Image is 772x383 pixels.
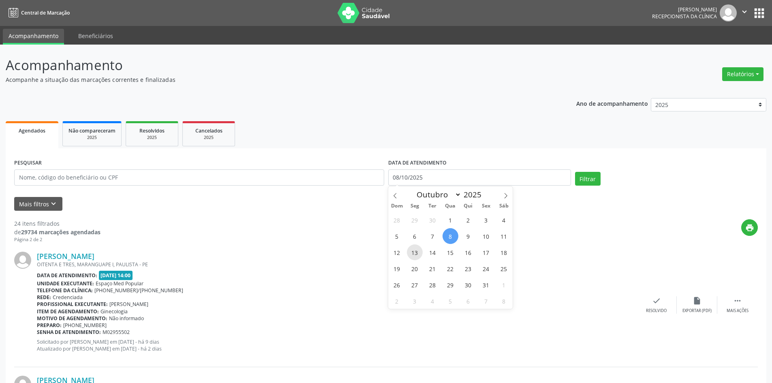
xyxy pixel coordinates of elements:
span: Outubro 19, 2025 [389,261,405,276]
span: Outubro 25, 2025 [496,261,512,276]
span: Resolvidos [139,127,165,134]
span: Outubro 31, 2025 [478,277,494,293]
span: Outubro 4, 2025 [496,212,512,228]
span: Outubro 18, 2025 [496,244,512,260]
span: [DATE] 14:00 [99,271,133,280]
img: img [720,4,737,21]
button: Mais filtroskeyboard_arrow_down [14,197,62,211]
span: M02955502 [103,329,130,336]
span: Outubro 2, 2025 [460,212,476,228]
div: 2025 [188,135,229,141]
div: 2025 [132,135,172,141]
span: Outubro 27, 2025 [407,277,423,293]
span: Novembro 5, 2025 [443,293,458,309]
select: Month [413,189,462,200]
span: Ginecologia [101,308,128,315]
b: Telefone da clínica: [37,287,93,294]
span: Outubro 17, 2025 [478,244,494,260]
b: Motivo de agendamento: [37,315,107,322]
a: [PERSON_NAME] [37,252,94,261]
button: Filtrar [575,172,601,186]
span: Novembro 4, 2025 [425,293,441,309]
i: print [745,223,754,232]
span: Outubro 20, 2025 [407,261,423,276]
span: Seg [406,203,423,209]
span: Novembro 1, 2025 [496,277,512,293]
div: Página 2 de 2 [14,236,101,243]
span: Outubro 23, 2025 [460,261,476,276]
span: [PHONE_NUMBER] [63,322,107,329]
i: keyboard_arrow_down [49,199,58,208]
button:  [737,4,752,21]
span: Sáb [495,203,513,209]
label: DATA DE ATENDIMENTO [388,157,447,169]
span: Qui [459,203,477,209]
span: Outubro 8, 2025 [443,228,458,244]
span: Novembro 2, 2025 [389,293,405,309]
span: Outubro 5, 2025 [389,228,405,244]
span: Novembro 7, 2025 [478,293,494,309]
b: Unidade executante: [37,280,94,287]
b: Rede: [37,294,51,301]
input: Selecione um intervalo [388,169,571,186]
span: Agendados [19,127,45,134]
span: Outubro 10, 2025 [478,228,494,244]
a: Central de Marcação [6,6,70,19]
span: Outubro 22, 2025 [443,261,458,276]
i: check [652,296,661,305]
span: Espaço Med Popular [96,280,143,287]
div: 24 itens filtrados [14,219,101,228]
span: [PHONE_NUMBER]/[PHONE_NUMBER] [94,287,183,294]
div: [PERSON_NAME] [652,6,717,13]
button: Relatórios [722,67,763,81]
input: Nome, código do beneficiário ou CPF [14,169,384,186]
span: Outubro 12, 2025 [389,244,405,260]
b: Senha de atendimento: [37,329,101,336]
span: Recepcionista da clínica [652,13,717,20]
span: Ter [423,203,441,209]
span: Outubro 16, 2025 [460,244,476,260]
strong: 29734 marcações agendadas [21,228,101,236]
span: Outubro 24, 2025 [478,261,494,276]
p: Acompanhe a situação das marcações correntes e finalizadas [6,75,538,84]
p: Solicitado por [PERSON_NAME] em [DATE] - há 9 dias Atualizado por [PERSON_NAME] em [DATE] - há 2 ... [37,338,636,352]
span: Não compareceram [68,127,115,134]
p: Ano de acompanhamento [576,98,648,108]
b: Data de atendimento: [37,272,97,279]
span: Outubro 14, 2025 [425,244,441,260]
span: Setembro 28, 2025 [389,212,405,228]
span: Outubro 9, 2025 [460,228,476,244]
input: Year [461,189,488,200]
button: apps [752,6,766,20]
a: Beneficiários [73,29,119,43]
p: Acompanhamento [6,55,538,75]
div: OITENTA E TRES, MARANGUAPE I, PAULISTA - PE [37,261,636,268]
div: 2025 [68,135,115,141]
i:  [733,296,742,305]
i:  [740,7,749,16]
span: [PERSON_NAME] [109,301,148,308]
span: Outubro 3, 2025 [478,212,494,228]
span: Outubro 11, 2025 [496,228,512,244]
span: Novembro 6, 2025 [460,293,476,309]
span: Outubro 21, 2025 [425,261,441,276]
span: Outubro 7, 2025 [425,228,441,244]
span: Central de Marcação [21,9,70,16]
b: Profissional executante: [37,301,108,308]
span: Dom [388,203,406,209]
b: Item de agendamento: [37,308,99,315]
span: Outubro 26, 2025 [389,277,405,293]
img: img [14,252,31,269]
span: Credenciada [53,294,83,301]
span: Qua [441,203,459,209]
span: Setembro 29, 2025 [407,212,423,228]
span: Outubro 30, 2025 [460,277,476,293]
span: Outubro 15, 2025 [443,244,458,260]
a: Acompanhamento [3,29,64,45]
label: PESQUISAR [14,157,42,169]
span: Outubro 29, 2025 [443,277,458,293]
div: de [14,228,101,236]
span: Outubro 6, 2025 [407,228,423,244]
div: Resolvido [646,308,667,314]
span: Cancelados [195,127,222,134]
